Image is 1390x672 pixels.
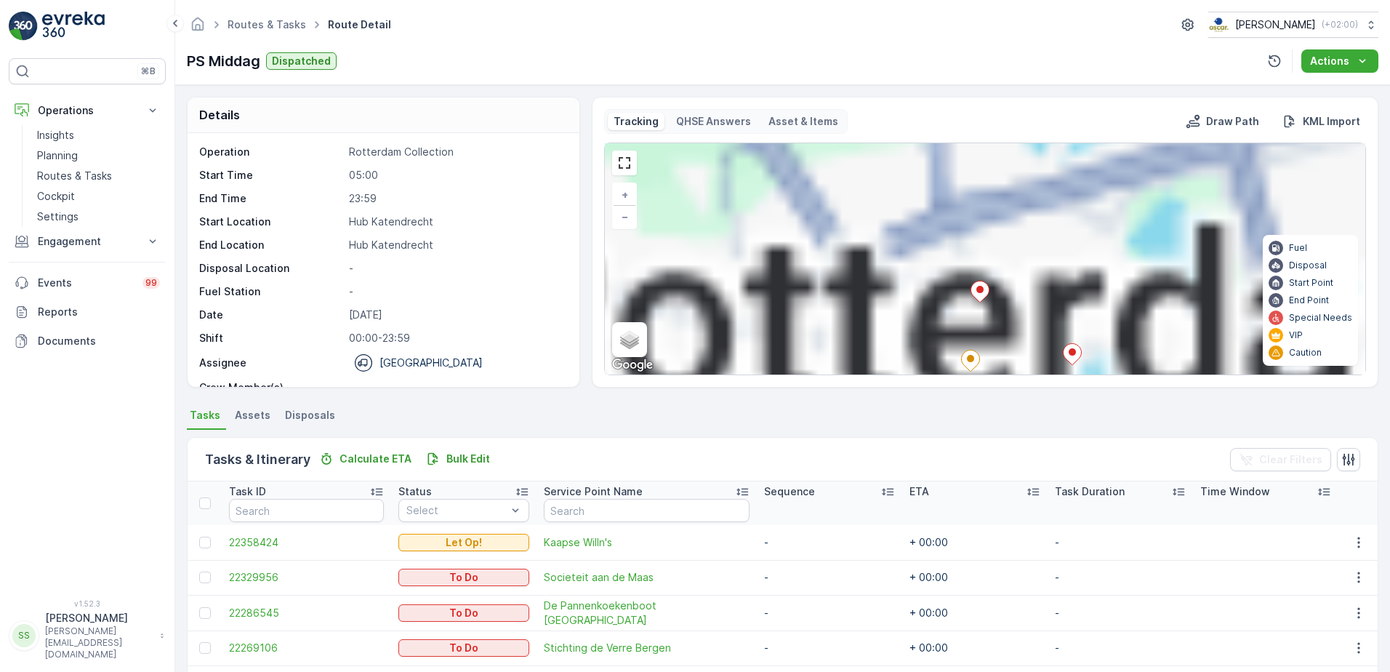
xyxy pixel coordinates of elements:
[349,261,564,276] p: -
[398,484,432,499] p: Status
[1048,595,1193,631] td: -
[31,186,166,207] a: Cockpit
[199,572,211,583] div: Toggle Row Selected
[1303,114,1360,129] p: KML Import
[349,284,564,299] p: -
[199,356,246,370] p: Assignee
[544,535,750,550] a: Kaapse Willn's
[1048,631,1193,665] td: -
[199,145,343,159] p: Operation
[349,238,564,252] p: Hub Katendrecht
[349,308,564,322] p: [DATE]
[229,641,384,655] span: 22269106
[45,611,153,625] p: [PERSON_NAME]
[340,452,411,466] p: Calculate ETA
[1180,113,1265,130] button: Draw Path
[9,12,38,41] img: logo
[1301,49,1378,73] button: Actions
[141,65,156,77] p: ⌘B
[1289,347,1322,359] p: Caution
[622,188,628,201] span: +
[614,114,659,129] p: Tracking
[349,215,564,229] p: Hub Katendrecht
[1289,312,1352,324] p: Special Needs
[42,12,105,41] img: logo_light-DOdMpM7g.png
[199,106,240,124] p: Details
[398,534,529,551] button: Let Op!
[205,449,310,470] p: Tasks & Itinerary
[1230,448,1331,471] button: Clear Filters
[757,631,902,665] td: -
[446,452,490,466] p: Bulk Edit
[38,276,134,290] p: Events
[544,599,750,628] span: De Pannenkoekenboot [GEOGRAPHIC_DATA]
[313,450,417,468] button: Calculate ETA
[145,277,157,289] p: 99
[608,356,656,375] img: Google
[9,297,166,327] a: Reports
[398,604,529,622] button: To Do
[449,570,478,585] p: To Do
[544,499,750,522] input: Search
[199,642,211,654] div: Toggle Row Selected
[406,503,507,518] p: Select
[228,18,306,31] a: Routes & Tasks
[38,234,137,249] p: Engagement
[9,327,166,356] a: Documents
[229,484,266,499] p: Task ID
[199,308,343,322] p: Date
[1206,114,1259,129] p: Draw Path
[229,535,384,550] a: 22358424
[199,168,343,183] p: Start Time
[544,570,750,585] a: Societeit aan de Maas
[1055,484,1125,499] p: Task Duration
[902,525,1048,560] td: + 00:00
[1235,17,1316,32] p: [PERSON_NAME]
[349,168,564,183] p: 05:00
[285,408,335,423] span: Disposals
[199,380,343,395] p: Crew Member(s)
[614,206,635,228] a: Zoom Out
[199,607,211,619] div: Toggle Row Selected
[12,624,36,647] div: SS
[1289,295,1329,306] p: End Point
[544,599,750,628] a: De Pannenkoekenboot Rotterdam
[757,525,902,560] td: -
[31,125,166,145] a: Insights
[608,356,656,375] a: Open this area in Google Maps (opens a new window)
[349,380,564,395] p: -
[199,261,343,276] p: Disposal Location
[1259,452,1322,467] p: Clear Filters
[9,611,166,660] button: SS[PERSON_NAME][PERSON_NAME][EMAIL_ADDRESS][DOMAIN_NAME]
[229,570,384,585] a: 22329956
[9,96,166,125] button: Operations
[199,238,343,252] p: End Location
[544,484,643,499] p: Service Point Name
[199,537,211,548] div: Toggle Row Selected
[272,54,331,68] p: Dispatched
[544,641,750,655] a: Stichting de Verre Bergen
[614,324,646,356] a: Layers
[1289,242,1307,254] p: Fuel
[605,143,1365,375] div: 0
[38,334,160,348] p: Documents
[614,152,635,174] a: View Fullscreen
[31,207,166,227] a: Settings
[398,639,529,657] button: To Do
[9,268,166,297] a: Events99
[349,145,564,159] p: Rotterdam Collection
[1289,260,1327,271] p: Disposal
[187,50,260,72] p: PS Middag
[1200,484,1270,499] p: Time Window
[676,114,751,129] p: QHSE Answers
[349,191,564,206] p: 23:59
[1048,560,1193,595] td: -
[420,450,496,468] button: Bulk Edit
[37,209,79,224] p: Settings
[229,606,384,620] a: 22286545
[37,169,112,183] p: Routes & Tasks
